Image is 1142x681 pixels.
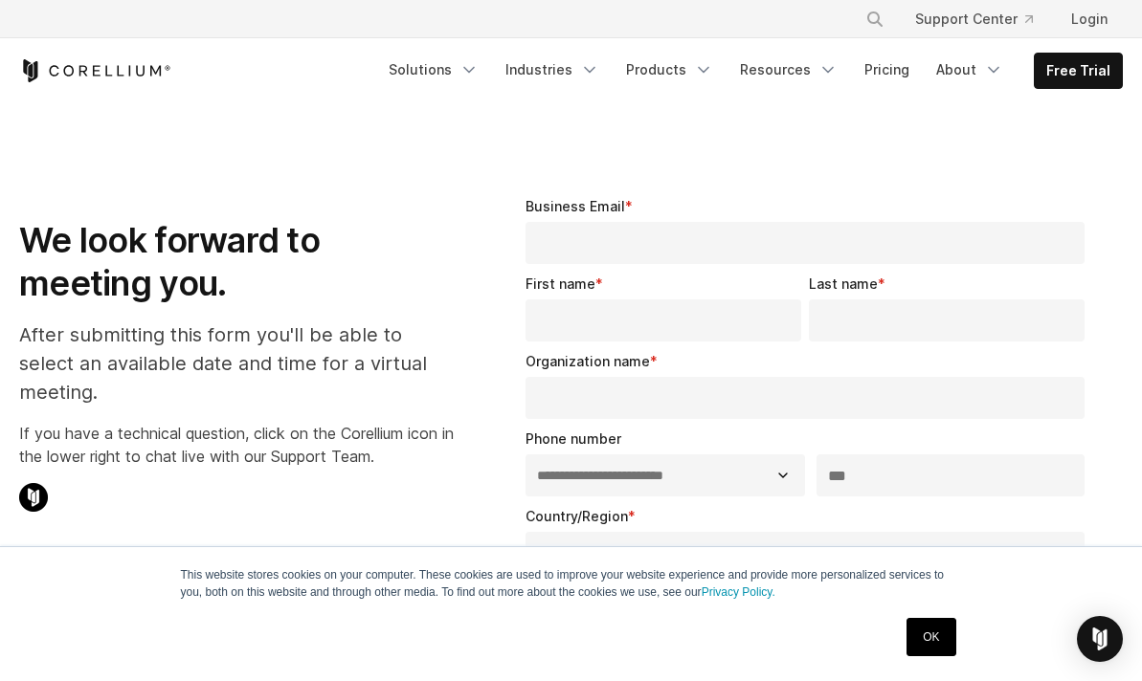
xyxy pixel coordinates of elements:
[842,2,1123,36] div: Navigation Menu
[925,53,1015,87] a: About
[858,2,892,36] button: Search
[526,198,625,214] span: Business Email
[181,566,962,601] p: This website stores cookies on your computer. These cookies are used to improve your website expe...
[728,53,849,87] a: Resources
[526,275,595,292] span: First name
[526,353,650,369] span: Organization name
[377,53,490,87] a: Solutions
[377,53,1123,89] div: Navigation Menu
[19,219,457,305] h1: We look forward to meeting you.
[19,422,457,468] p: If you have a technical question, click on the Corellium icon in the lower right to chat live wit...
[702,585,775,599] a: Privacy Policy.
[900,2,1048,36] a: Support Center
[907,618,955,656] a: OK
[19,320,457,406] p: After submitting this form you'll be able to select an available date and time for a virtual meet...
[1077,616,1123,662] div: Open Intercom Messenger
[19,483,48,512] img: Corellium Chat Icon
[615,53,725,87] a: Products
[1035,54,1122,88] a: Free Trial
[19,59,171,82] a: Corellium Home
[494,53,611,87] a: Industries
[526,430,621,447] span: Phone number
[526,508,628,524] span: Country/Region
[853,53,921,87] a: Pricing
[809,275,878,292] span: Last name
[1056,2,1123,36] a: Login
